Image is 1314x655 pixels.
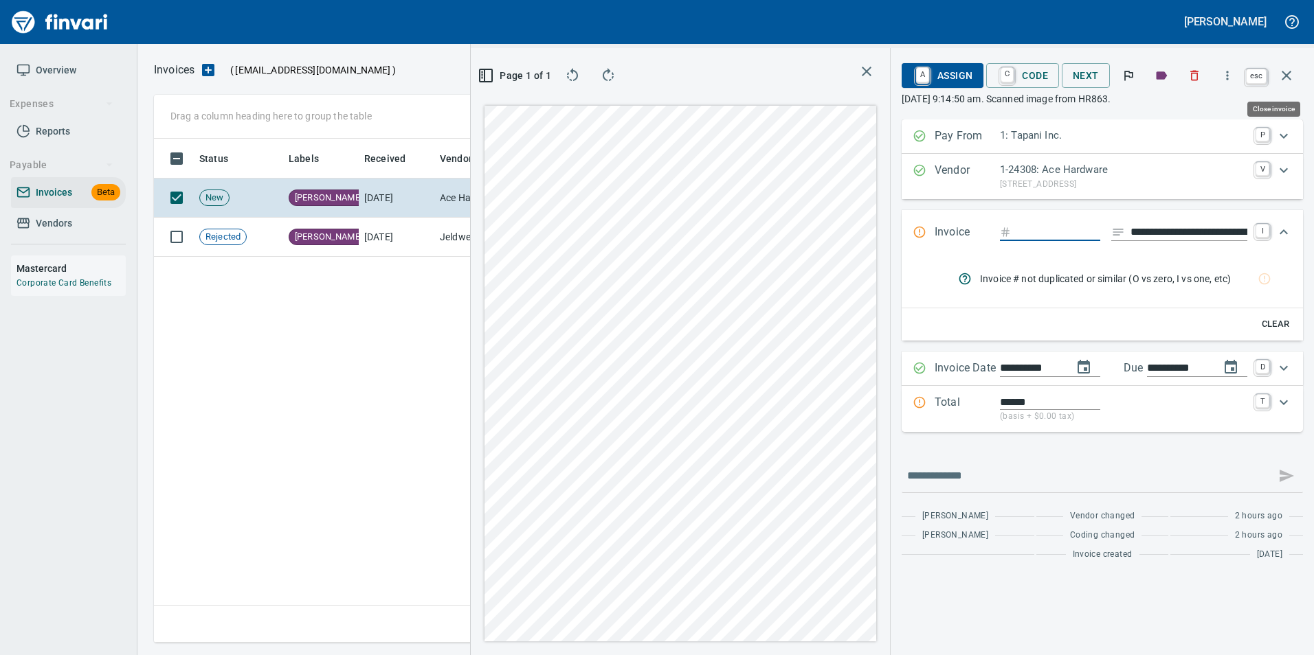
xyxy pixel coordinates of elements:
[947,261,1292,297] nav: rules from agents
[4,152,119,178] button: Payable
[1073,548,1133,562] span: Invoice created
[902,63,983,88] button: AAssign
[1000,224,1011,240] svg: Invoice number
[1256,224,1269,238] a: I
[1257,548,1282,562] span: [DATE]
[222,63,396,77] p: ( )
[922,509,988,523] span: [PERSON_NAME]
[1256,128,1269,141] a: P
[935,394,1000,424] p: Total
[1000,162,1247,178] p: 1-24308: Ace Hardware
[902,386,1303,432] div: Expand
[36,184,72,201] span: Invoices
[1254,314,1298,335] button: Clear
[91,185,120,200] span: Beta
[199,150,246,167] span: Status
[916,67,929,82] a: A
[434,218,572,257] td: Jeldwen DBA VPI Quality Windows (1-39509)
[440,150,503,167] span: Vendor / From
[1212,60,1243,91] button: More
[1000,410,1247,424] p: (basis + $0.00 tax)
[200,192,229,205] span: New
[234,63,392,77] span: [EMAIL_ADDRESS][DOMAIN_NAME]
[902,92,1303,106] p: [DATE] 9:14:50 am. Scanned image from HR863.
[1181,11,1270,32] button: [PERSON_NAME]
[935,360,1000,378] p: Invoice Date
[200,231,246,244] span: Rejected
[199,150,228,167] span: Status
[902,119,1303,154] div: Expand
[902,210,1303,255] div: Expand
[1214,351,1247,384] button: change due date
[11,116,126,147] a: Reports
[902,352,1303,386] div: Expand
[997,64,1048,87] span: Code
[1124,360,1189,376] p: Due
[1073,67,1099,84] span: Next
[364,150,423,167] span: Received
[935,224,1000,242] p: Invoice
[1270,459,1303,492] span: This records your message into the invoice and notifies anyone mentioned
[1146,60,1177,91] button: Labels
[1256,394,1269,408] a: T
[1257,317,1294,332] span: Clear
[913,64,972,87] span: Assign
[986,63,1059,88] button: CCode
[11,55,126,86] a: Overview
[1070,529,1135,542] span: Coding changed
[935,128,1000,146] p: Pay From
[4,91,119,117] button: Expenses
[487,67,545,84] span: Page 1 of 1
[289,150,337,167] span: Labels
[10,95,113,113] span: Expenses
[1113,60,1144,91] button: Flag
[482,63,550,88] button: Page 1 of 1
[1067,351,1100,384] button: change date
[1246,69,1267,84] a: esc
[1070,509,1135,523] span: Vendor changed
[1062,63,1110,89] button: Next
[359,179,434,218] td: [DATE]
[1235,529,1282,542] span: 2 hours ago
[16,278,111,288] a: Corporate Card Benefits
[1000,128,1247,143] p: 1: Tapani Inc.
[154,62,194,78] p: Invoices
[170,109,372,123] p: Drag a column heading here to group the table
[359,218,434,257] td: [DATE]
[1256,162,1269,176] a: V
[440,150,521,167] span: Vendor / From
[364,150,405,167] span: Received
[1179,60,1210,91] button: Discard
[289,150,319,167] span: Labels
[194,62,222,78] button: Upload an Invoice
[902,154,1303,199] div: Expand
[980,272,1259,286] span: Invoice # not duplicated or similar (O vs zero, I vs one, etc)
[935,162,1000,191] p: Vendor
[922,529,988,542] span: [PERSON_NAME]
[16,261,126,276] h6: Mastercard
[36,62,76,79] span: Overview
[1184,14,1267,29] h5: [PERSON_NAME]
[11,177,126,208] a: InvoicesBeta
[1001,67,1014,82] a: C
[11,208,126,239] a: Vendors
[902,255,1303,341] div: Expand
[10,157,113,174] span: Payable
[289,192,368,205] span: [PERSON_NAME]
[289,231,368,244] span: [PERSON_NAME]
[8,5,111,38] img: Finvari
[154,62,194,78] nav: breadcrumb
[36,123,70,140] span: Reports
[434,179,572,218] td: Ace Hardware (1-24308)
[1111,225,1125,239] svg: Invoice description
[1000,178,1247,192] p: [STREET_ADDRESS]
[36,215,72,232] span: Vendors
[1235,509,1282,523] span: 2 hours ago
[1256,360,1269,374] a: D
